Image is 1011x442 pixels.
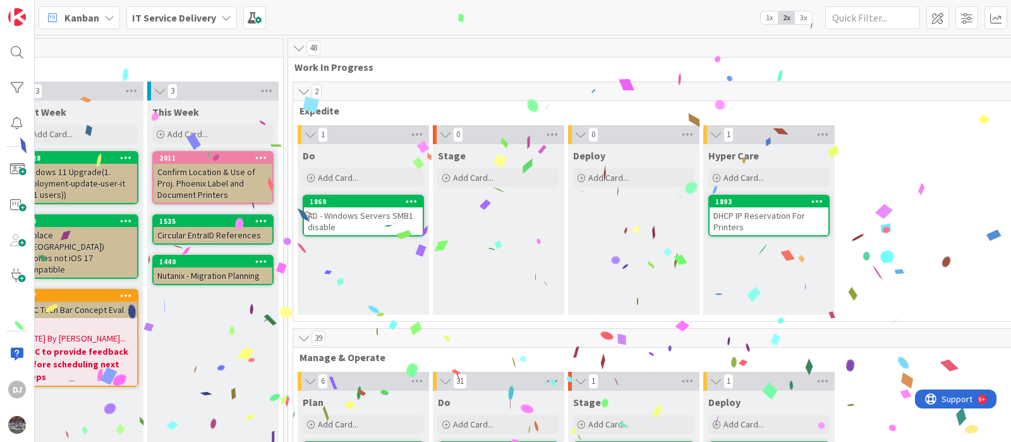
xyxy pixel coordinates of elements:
[24,217,137,226] div: 903
[159,154,272,163] div: 2011
[8,416,26,434] img: avatar
[154,164,272,203] div: Confirm Location & Use of Proj. Phoenix Label and Document Printers
[825,6,920,29] input: Quick Filter...
[588,127,598,142] span: 0
[708,149,759,162] span: Hyper Care
[22,332,126,345] span: [DATE] By [PERSON_NAME]...
[453,172,493,183] span: Add Card...
[318,172,358,183] span: Add Card...
[167,83,178,99] span: 3
[778,11,795,24] span: 2x
[310,197,423,206] div: 1869
[453,374,467,389] span: 31
[303,396,324,408] span: Plan
[438,396,451,408] span: Do
[154,152,272,164] div: 2011
[18,290,137,302] div: 257
[132,11,216,24] b: IT Service Delivery
[318,127,328,142] span: 1
[64,10,99,25] span: Kanban
[306,40,320,56] span: 48
[167,128,208,140] span: Add Card...
[154,216,272,227] div: 1535
[710,196,828,235] div: 1893DHCP IP Reservation For Printers
[723,419,764,430] span: Add Card...
[154,256,272,284] div: 1440Nutanix - Migration Planning
[24,154,137,163] div: 1928
[304,196,423,235] div: 1869AD - Windows Servers SMB1 disable
[708,195,830,236] a: 1893DHCP IP Reservation For Printers
[573,149,605,162] span: Deploy
[761,11,778,24] span: 1x
[18,216,137,227] div: 903
[303,195,424,236] a: 1869AD - Windows Servers SMB1 disable
[27,2,58,17] span: Support
[588,172,629,183] span: Add Card...
[453,127,463,142] span: 0
[154,256,272,267] div: 1440
[32,128,73,140] span: Add Card...
[17,151,138,204] a: 1928Windows 11 Upgrade(1. deployment-update-user-it (241 users))
[22,345,133,383] b: MRC to provide feedback before scheduling next steps
[318,374,328,389] span: 6
[710,196,828,207] div: 1893
[17,214,138,279] a: 903Replace ([GEOGRAPHIC_DATA]) iPhones not iOS 17 compatible
[154,227,272,243] div: Circular EntraID References
[304,196,423,207] div: 1869
[303,149,315,162] span: Do
[453,419,493,430] span: Add Card...
[304,207,423,235] div: AD - Windows Servers SMB1 disable
[18,227,137,278] div: Replace ([GEOGRAPHIC_DATA]) iPhones not iOS 17 compatible
[18,152,137,203] div: 1928Windows 11 Upgrade(1. deployment-update-user-it (241 users))
[723,374,734,389] span: 1
[152,255,274,285] a: 1440Nutanix - Migration Planning
[159,257,272,266] div: 1440
[18,302,137,318] div: MRC Tech Bar Concept Eval
[17,289,138,387] a: 257MRC Tech Bar Concept Eval[DATE] By [PERSON_NAME]...MRC to provide feedback before scheduling n...
[152,106,199,118] span: This Week
[18,216,137,278] div: 903Replace ([GEOGRAPHIC_DATA]) iPhones not iOS 17 compatible
[24,292,137,300] div: 257
[17,106,66,118] span: Next Week
[32,83,42,99] span: 3
[18,164,137,203] div: Windows 11 Upgrade(1. deployment-update-user-it (241 users))
[715,197,828,206] div: 1893
[795,11,812,24] span: 3x
[573,396,601,408] span: Stage
[154,152,272,203] div: 2011Confirm Location & Use of Proj. Phoenix Label and Document Printers
[8,8,26,26] img: Visit kanbanzone.com
[154,267,272,284] div: Nutanix - Migration Planning
[318,419,358,430] span: Add Card...
[64,5,70,15] div: 9+
[159,217,272,226] div: 1535
[723,127,734,142] span: 1
[588,374,598,389] span: 1
[312,84,322,99] span: 2
[152,151,274,204] a: 2011Confirm Location & Use of Proj. Phoenix Label and Document Printers
[588,419,629,430] span: Add Card...
[18,152,137,164] div: 1928
[312,331,325,346] span: 39
[438,149,466,162] span: Stage
[8,381,26,398] div: DJ
[152,214,274,245] a: 1535Circular EntraID References
[154,216,272,243] div: 1535Circular EntraID References
[18,290,137,318] div: 257MRC Tech Bar Concept Eval
[708,396,741,408] span: Deploy
[710,207,828,235] div: DHCP IP Reservation For Printers
[723,172,764,183] span: Add Card...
